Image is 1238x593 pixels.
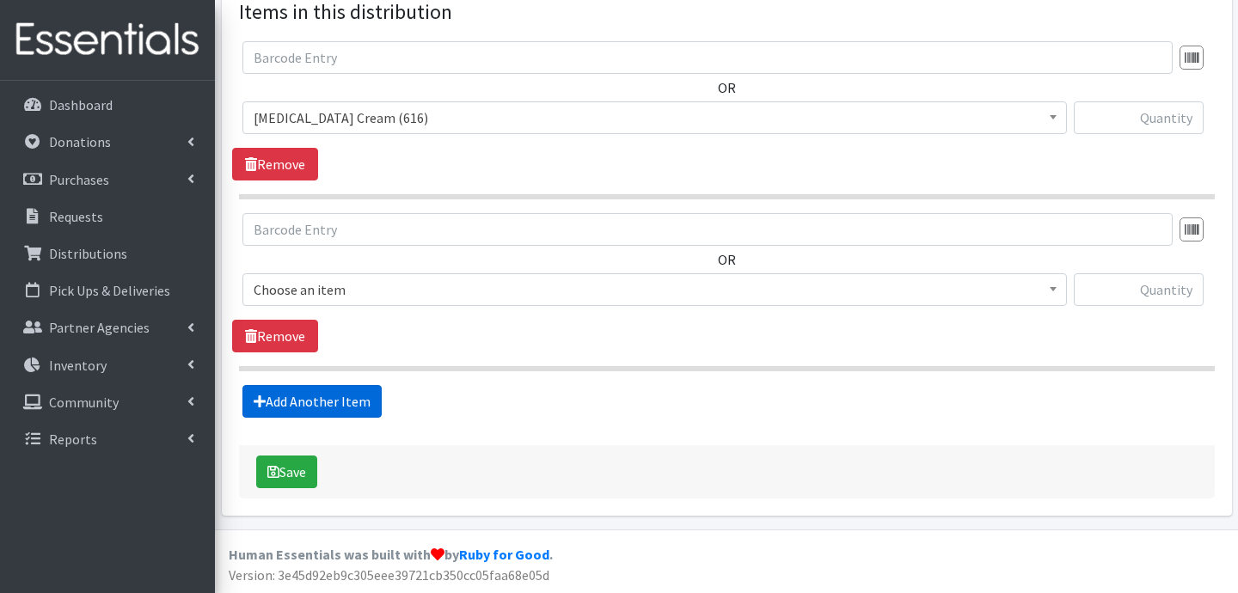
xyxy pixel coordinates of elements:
[254,106,1056,130] span: Diaper Rash Cream (616)
[49,171,109,188] p: Purchases
[242,213,1173,246] input: Barcode Entry
[49,133,111,150] p: Donations
[7,348,208,382] a: Inventory
[49,282,170,299] p: Pick Ups & Deliveries
[7,162,208,197] a: Purchases
[7,11,208,69] img: HumanEssentials
[7,273,208,308] a: Pick Ups & Deliveries
[242,273,1067,306] span: Choose an item
[7,385,208,419] a: Community
[7,422,208,456] a: Reports
[254,278,1056,302] span: Choose an item
[49,357,107,374] p: Inventory
[49,319,150,336] p: Partner Agencies
[49,394,119,411] p: Community
[7,125,208,159] a: Donations
[229,546,553,563] strong: Human Essentials was built with by .
[49,245,127,262] p: Distributions
[49,431,97,448] p: Reports
[232,320,318,352] a: Remove
[7,236,208,271] a: Distributions
[7,199,208,234] a: Requests
[242,41,1173,74] input: Barcode Entry
[718,77,736,98] label: OR
[1074,273,1204,306] input: Quantity
[49,208,103,225] p: Requests
[1074,101,1204,134] input: Quantity
[718,249,736,270] label: OR
[232,148,318,180] a: Remove
[229,566,549,584] span: Version: 3e45d92eb9c305eee39721cb350cc05faa68e05d
[242,385,382,418] a: Add Another Item
[256,455,317,488] button: Save
[7,310,208,345] a: Partner Agencies
[49,96,113,113] p: Dashboard
[459,546,549,563] a: Ruby for Good
[7,88,208,122] a: Dashboard
[242,101,1067,134] span: Diaper Rash Cream (616)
